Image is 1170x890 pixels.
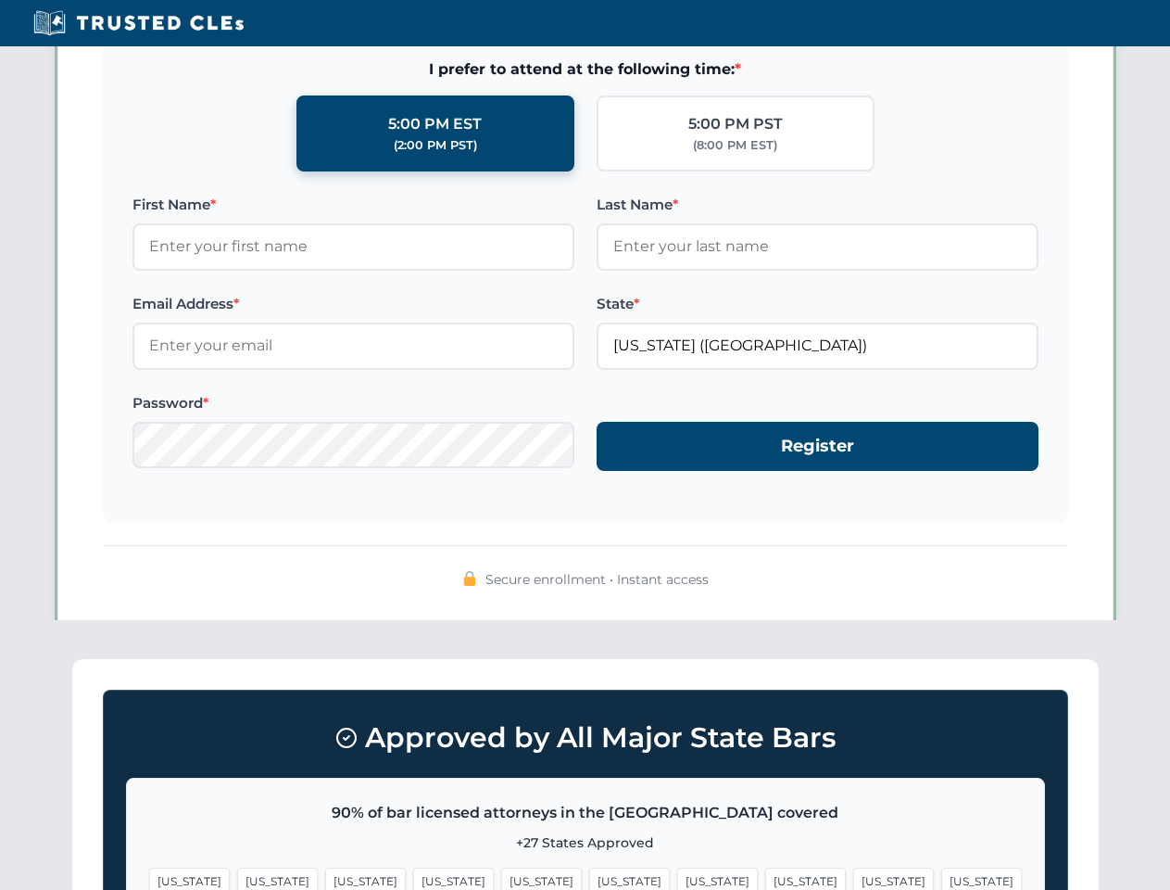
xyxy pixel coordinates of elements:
[394,136,477,155] div: (2:00 PM PST)
[149,833,1022,853] p: +27 States Approved
[688,112,783,136] div: 5:00 PM PST
[597,422,1038,471] button: Register
[693,136,777,155] div: (8:00 PM EST)
[597,323,1038,369] input: Florida (FL)
[149,801,1022,825] p: 90% of bar licensed attorneys in the [GEOGRAPHIC_DATA] covered
[462,571,477,586] img: 🔒
[597,223,1038,270] input: Enter your last name
[126,713,1045,763] h3: Approved by All Major State Bars
[485,569,709,590] span: Secure enrollment • Instant access
[132,293,574,315] label: Email Address
[132,392,574,414] label: Password
[597,293,1038,315] label: State
[132,57,1038,82] span: I prefer to attend at the following time:
[132,323,574,369] input: Enter your email
[28,9,249,37] img: Trusted CLEs
[132,194,574,216] label: First Name
[388,112,482,136] div: 5:00 PM EST
[597,194,1038,216] label: Last Name
[132,223,574,270] input: Enter your first name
